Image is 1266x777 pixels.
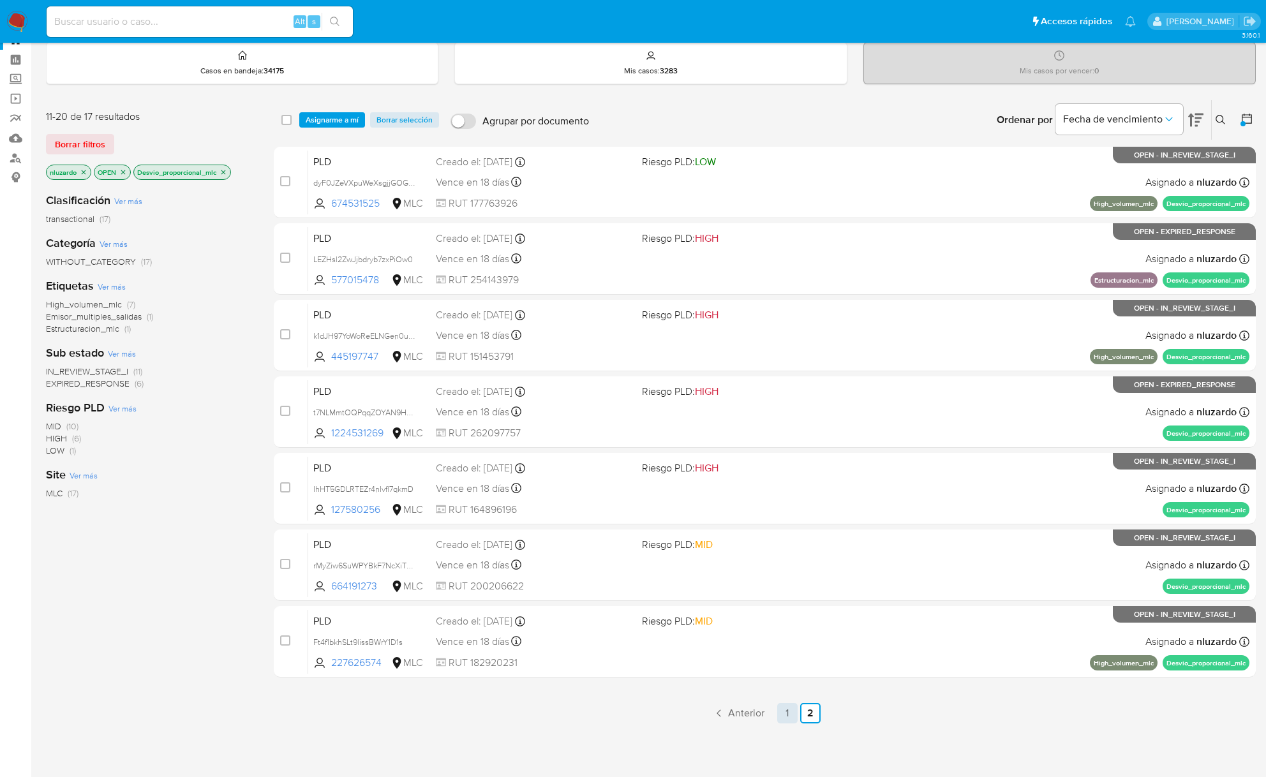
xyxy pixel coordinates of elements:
input: Buscar usuario o caso... [47,13,353,30]
span: Alt [295,15,305,27]
span: s [312,15,316,27]
button: search-icon [322,13,348,31]
p: nicolas.luzardo@mercadolibre.com [1166,15,1239,27]
a: Notificaciones [1125,16,1136,27]
span: Accesos rápidos [1041,15,1112,28]
span: 3.160.1 [1242,30,1260,40]
a: Salir [1243,15,1256,28]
